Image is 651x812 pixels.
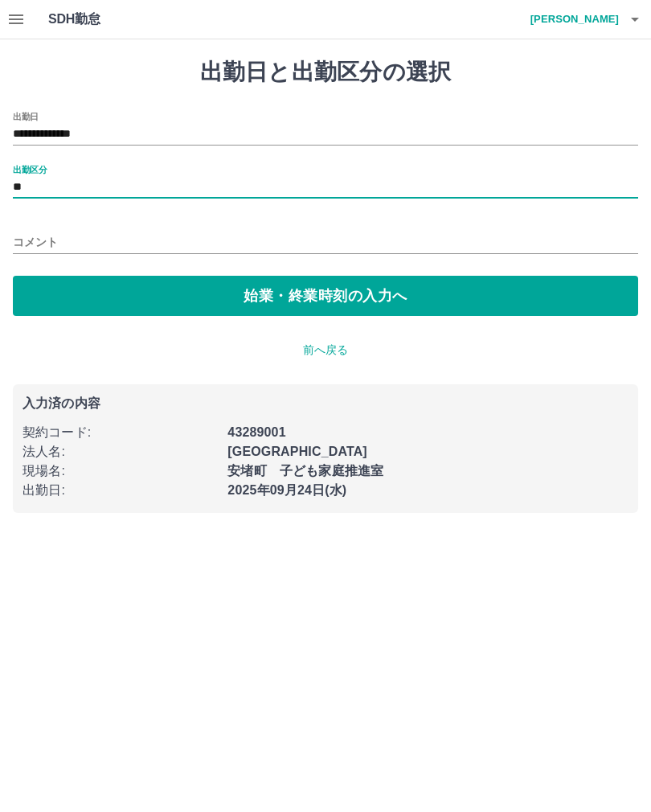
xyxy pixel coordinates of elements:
[23,461,218,481] p: 現場名 :
[227,464,383,478] b: 安堵町 子ども家庭推進室
[227,445,367,458] b: [GEOGRAPHIC_DATA]
[13,110,39,122] label: 出勤日
[227,425,285,439] b: 43289001
[13,59,638,86] h1: 出勤日と出勤区分の選択
[23,423,218,442] p: 契約コード :
[23,481,218,500] p: 出勤日 :
[13,163,47,175] label: 出勤区分
[13,276,638,316] button: 始業・終業時刻の入力へ
[227,483,346,497] b: 2025年09月24日(水)
[23,442,218,461] p: 法人名 :
[23,397,628,410] p: 入力済の内容
[13,342,638,359] p: 前へ戻る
